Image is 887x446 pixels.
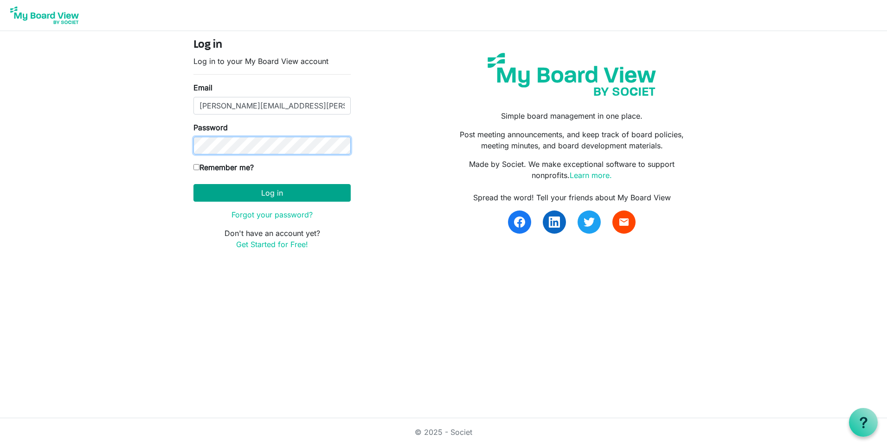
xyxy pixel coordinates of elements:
[570,171,612,180] a: Learn more.
[193,228,351,250] p: Don't have an account yet?
[231,210,313,219] a: Forgot your password?
[415,427,472,437] a: © 2025 - Societ
[514,217,525,228] img: facebook.svg
[193,164,199,170] input: Remember me?
[618,217,630,228] span: email
[193,82,212,93] label: Email
[549,217,560,228] img: linkedin.svg
[612,210,636,234] a: email
[193,184,351,202] button: Log in
[584,217,595,228] img: twitter.svg
[450,110,694,121] p: Simple board management in one place.
[193,162,254,173] label: Remember me?
[450,129,694,151] p: Post meeting announcements, and keep track of board policies, meeting minutes, and board developm...
[236,240,308,249] a: Get Started for Free!
[481,46,663,103] img: my-board-view-societ.svg
[193,56,351,67] p: Log in to your My Board View account
[193,38,351,52] h4: Log in
[450,192,694,203] div: Spread the word! Tell your friends about My Board View
[193,122,228,133] label: Password
[450,159,694,181] p: Made by Societ. We make exceptional software to support nonprofits.
[7,4,82,27] img: My Board View Logo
